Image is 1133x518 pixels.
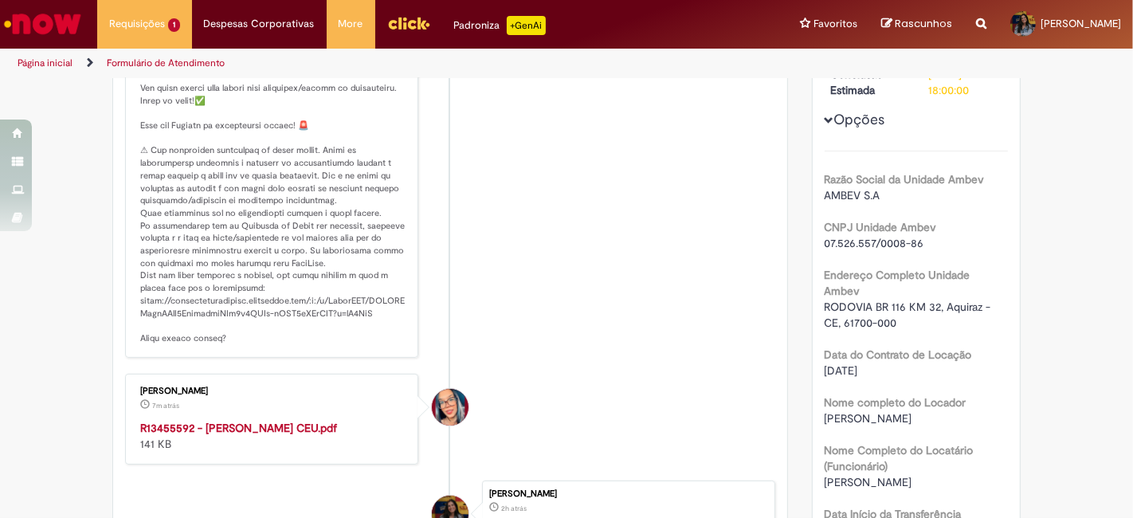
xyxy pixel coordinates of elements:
[12,49,743,78] ul: Trilhas de página
[454,16,546,35] div: Padroniza
[2,8,84,40] img: ServiceNow
[825,300,994,330] span: RODOVIA BR 116 KM 32, Aquiraz - CE, 61700-000
[18,57,73,69] a: Página inicial
[507,16,546,35] p: +GenAi
[140,45,406,345] p: Lor Ipsumdol, sita con? 😊 Adi elit s Doeiu, t incid u laboreetdol magn ali enimadminim. Ven quisn...
[825,363,858,378] span: [DATE]
[489,489,766,499] div: [PERSON_NAME]
[204,16,315,32] span: Despesas Corporativas
[825,220,937,234] b: CNPJ Unidade Ambev
[825,268,970,298] b: Endereço Completo Unidade Ambev
[107,57,225,69] a: Formulário de Atendimento
[501,504,527,513] span: 2h atrás
[895,16,952,31] span: Rascunhos
[825,475,912,489] span: [PERSON_NAME]
[140,420,406,452] div: 141 KB
[1041,17,1121,30] span: [PERSON_NAME]
[152,401,179,410] time: 28/08/2025 09:33:06
[825,236,924,250] span: 07.526.557/0008-86
[501,504,527,513] time: 28/08/2025 08:01:14
[140,387,406,396] div: [PERSON_NAME]
[881,17,952,32] a: Rascunhos
[825,443,974,473] b: Nome Completo do Locatário (Funcionário)
[819,66,917,98] dt: Conclusão Estimada
[825,347,972,362] b: Data do Contrato de Locação
[825,411,912,426] span: [PERSON_NAME]
[825,172,985,186] b: Razão Social da Unidade Ambev
[813,16,857,32] span: Favoritos
[168,18,180,32] span: 1
[339,16,363,32] span: More
[140,421,337,435] a: R13455592 - [PERSON_NAME] CEU.pdf
[825,188,880,202] span: AMBEV S.A
[432,389,468,426] div: Maira Priscila Da Silva Arnaldo
[928,66,1002,98] div: [DATE] 18:00:00
[825,395,966,410] b: Nome completo do Locador
[152,401,179,410] span: 7m atrás
[109,16,165,32] span: Requisições
[387,11,430,35] img: click_logo_yellow_360x200.png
